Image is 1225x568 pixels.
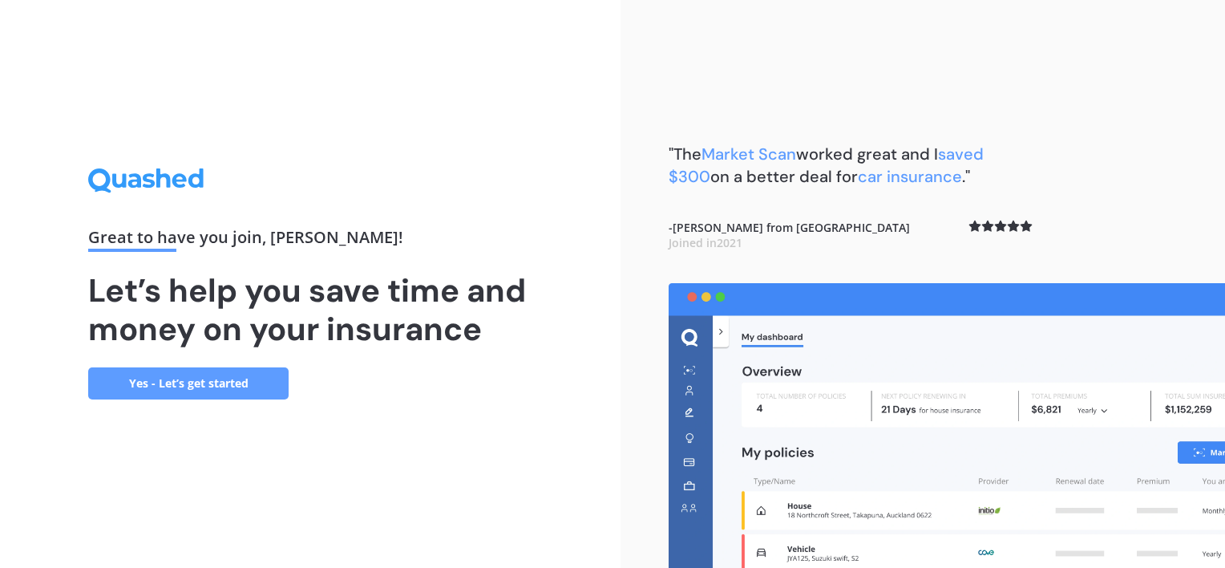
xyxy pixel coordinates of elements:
img: dashboard.webp [669,283,1225,568]
span: Market Scan [701,144,796,164]
a: Yes - Let’s get started [88,367,289,400]
span: Joined in 2021 [669,235,742,250]
b: - [PERSON_NAME] from [GEOGRAPHIC_DATA] [669,220,910,251]
span: car insurance [858,166,962,187]
div: Great to have you join , [PERSON_NAME] ! [88,229,532,252]
span: saved $300 [669,144,984,187]
h1: Let’s help you save time and money on your insurance [88,271,532,348]
b: "The worked great and I on a better deal for ." [669,144,984,187]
